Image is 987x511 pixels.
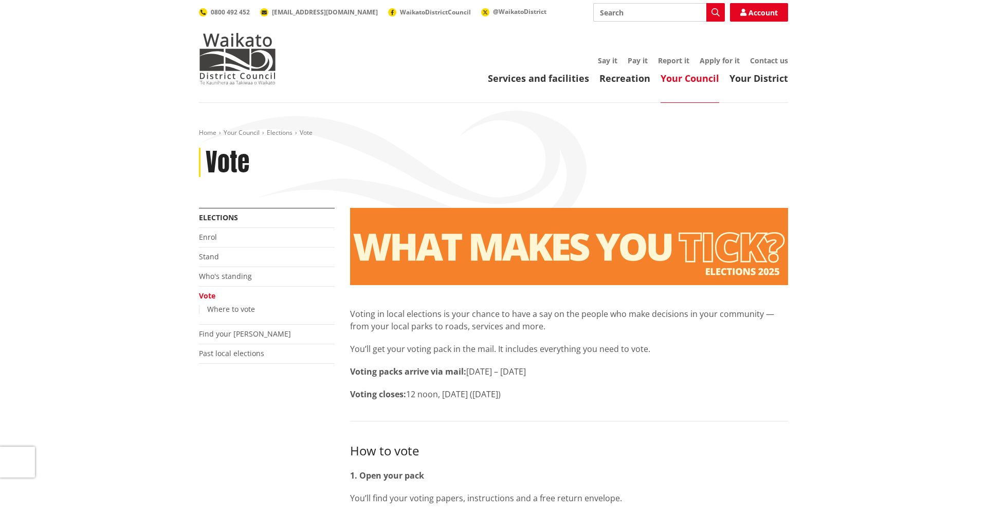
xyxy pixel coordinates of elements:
img: Vote banner [350,208,788,285]
a: WaikatoDistrictCouncil [388,8,471,16]
span: 12 noon, [DATE] ([DATE]) [406,389,501,400]
a: Your Council [661,72,719,84]
nav: breadcrumb [199,129,788,137]
p: [DATE] – [DATE] [350,365,788,378]
a: Apply for it [700,56,740,65]
input: Search input [593,3,725,22]
p: Voting in local elections is your chance to have a say on the people who make decisions in your c... [350,308,788,332]
a: Where to vote [207,304,255,314]
a: Home [199,128,216,137]
a: 0800 492 452 [199,8,250,16]
a: Services and facilities [488,72,589,84]
span: @WaikatoDistrict [493,7,546,16]
strong: Voting closes: [350,389,406,400]
span: WaikatoDistrictCouncil [400,8,471,16]
a: Recreation [599,72,650,84]
a: Elections [267,128,293,137]
img: Waikato District Council - Te Kaunihera aa Takiwaa o Waikato [199,33,276,84]
span: [EMAIL_ADDRESS][DOMAIN_NAME] [272,8,378,16]
span: You’ll find your voting papers, instructions and a free return envelope. [350,492,622,504]
a: [EMAIL_ADDRESS][DOMAIN_NAME] [260,8,378,16]
a: Stand [199,252,219,261]
strong: Voting packs arrive via mail: [350,366,466,377]
a: Enrol [199,232,217,242]
a: Find your [PERSON_NAME] [199,329,291,339]
a: @WaikatoDistrict [481,7,546,16]
a: Contact us [750,56,788,65]
a: Say it [598,56,617,65]
h3: How to vote [350,442,788,459]
h1: Vote [206,148,249,178]
a: Report it [658,56,689,65]
a: Who's standing [199,271,252,281]
a: Past local elections [199,348,264,358]
a: Your District [729,72,788,84]
a: Pay it [628,56,648,65]
a: Elections [199,213,238,222]
a: Your Council [224,128,260,137]
a: Vote [199,291,215,301]
span: Vote [300,128,313,137]
span: 0800 492 452 [211,8,250,16]
strong: 1. Open your pack [350,470,424,481]
a: Account [730,3,788,22]
p: You’ll get your voting pack in the mail. It includes everything you need to vote. [350,343,788,355]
